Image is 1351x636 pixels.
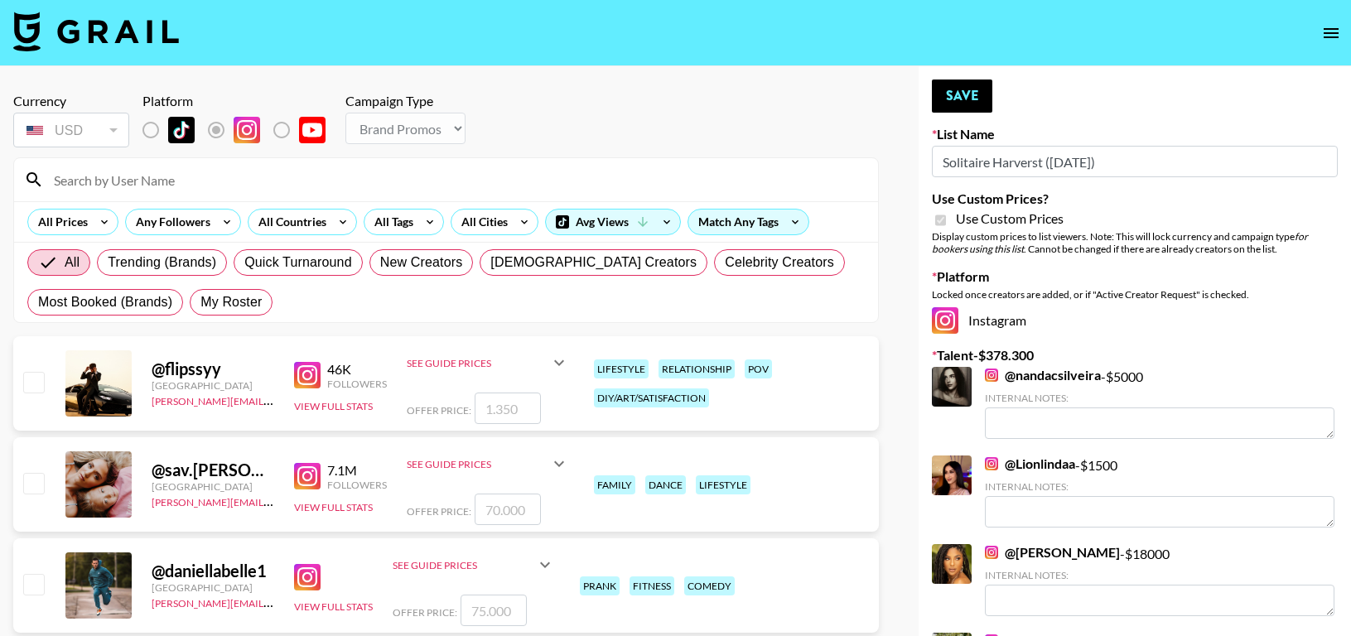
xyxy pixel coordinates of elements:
div: @ daniellabelle1 [152,561,274,581]
a: [PERSON_NAME][EMAIL_ADDRESS][DOMAIN_NAME] [152,392,397,407]
div: lifestyle [696,475,750,494]
label: List Name [932,126,1338,142]
div: family [594,475,635,494]
img: Instagram [294,362,321,388]
div: [GEOGRAPHIC_DATA] [152,480,274,493]
div: Internal Notes: [985,392,1334,404]
label: Use Custom Prices? [932,190,1338,207]
div: All Tags [364,210,417,234]
img: Instagram [932,307,958,334]
a: @Lionlindaa [985,455,1075,472]
div: Display custom prices to list viewers. Note: This will lock currency and campaign type . Cannot b... [932,230,1338,255]
div: diy/art/satisfaction [594,388,709,407]
div: Platform [142,93,339,109]
div: See Guide Prices [407,357,549,369]
div: See Guide Prices [393,559,535,571]
span: New Creators [380,253,463,272]
img: Instagram [234,117,260,143]
span: Celebrity Creators [725,253,834,272]
img: Instagram [294,463,321,489]
div: - $ 18000 [985,544,1334,616]
a: @[PERSON_NAME] [985,544,1120,561]
span: Use Custom Prices [956,210,1064,227]
div: @ sav.[PERSON_NAME] [152,460,274,480]
input: 75.000 [461,595,527,626]
div: prank [580,576,620,595]
span: Trending (Brands) [108,253,216,272]
span: Offer Price: [407,404,471,417]
img: Instagram [985,457,998,470]
button: Save [932,79,992,113]
div: Instagram [932,307,1338,334]
label: Platform [932,268,1338,285]
button: View Full Stats [294,501,373,513]
a: [PERSON_NAME][EMAIL_ADDRESS][DOMAIN_NAME] [152,594,397,609]
img: Instagram [294,564,321,590]
div: Match Any Tags [688,210,808,234]
div: Any Followers [126,210,214,234]
div: Avg Views [546,210,680,234]
img: Grail Talent [13,12,179,51]
span: My Roster [200,292,262,312]
div: pov [745,359,772,378]
div: All Prices [28,210,91,234]
button: open drawer [1315,17,1348,50]
input: 1.350 [475,393,541,424]
span: Offer Price: [393,606,457,619]
div: All Cities [451,210,511,234]
span: Offer Price: [407,505,471,518]
div: Locked once creators are added, or if "Active Creator Request" is checked. [932,288,1338,301]
div: dance [645,475,686,494]
div: Internal Notes: [985,569,1334,581]
div: List locked to Instagram. [142,113,339,147]
div: Campaign Type [345,93,466,109]
div: @ flipssyy [152,359,274,379]
div: relationship [659,359,735,378]
div: 7.1M [327,462,387,479]
span: All [65,253,80,272]
div: lifestyle [594,359,649,378]
div: Currency is locked to USD [13,109,129,151]
div: [GEOGRAPHIC_DATA] [152,581,274,594]
div: See Guide Prices [407,444,569,484]
div: Currency [13,93,129,109]
label: Talent - $ 378.300 [932,347,1338,364]
div: USD [17,116,126,145]
div: See Guide Prices [407,458,549,470]
span: Most Booked (Brands) [38,292,172,312]
div: [GEOGRAPHIC_DATA] [152,379,274,392]
div: - $ 1500 [985,455,1334,528]
div: - $ 5000 [985,367,1334,439]
span: [DEMOGRAPHIC_DATA] Creators [490,253,697,272]
img: YouTube [299,117,326,143]
img: Instagram [985,369,998,382]
div: 46K [327,361,387,378]
div: All Countries [248,210,330,234]
img: Instagram [985,546,998,559]
button: View Full Stats [294,400,373,412]
div: Followers [327,479,387,491]
div: See Guide Prices [407,343,569,383]
div: fitness [630,576,674,595]
div: See Guide Prices [393,545,555,585]
a: [PERSON_NAME][EMAIL_ADDRESS][DOMAIN_NAME] [152,493,397,508]
em: for bookers using this list [932,230,1308,255]
div: Followers [327,378,387,390]
div: comedy [684,576,735,595]
div: Internal Notes: [985,480,1334,493]
span: Quick Turnaround [244,253,352,272]
input: 70.000 [475,494,541,525]
input: Search by User Name [44,166,868,193]
a: @nandacsilveira [985,367,1101,383]
img: TikTok [168,117,195,143]
button: View Full Stats [294,600,373,613]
